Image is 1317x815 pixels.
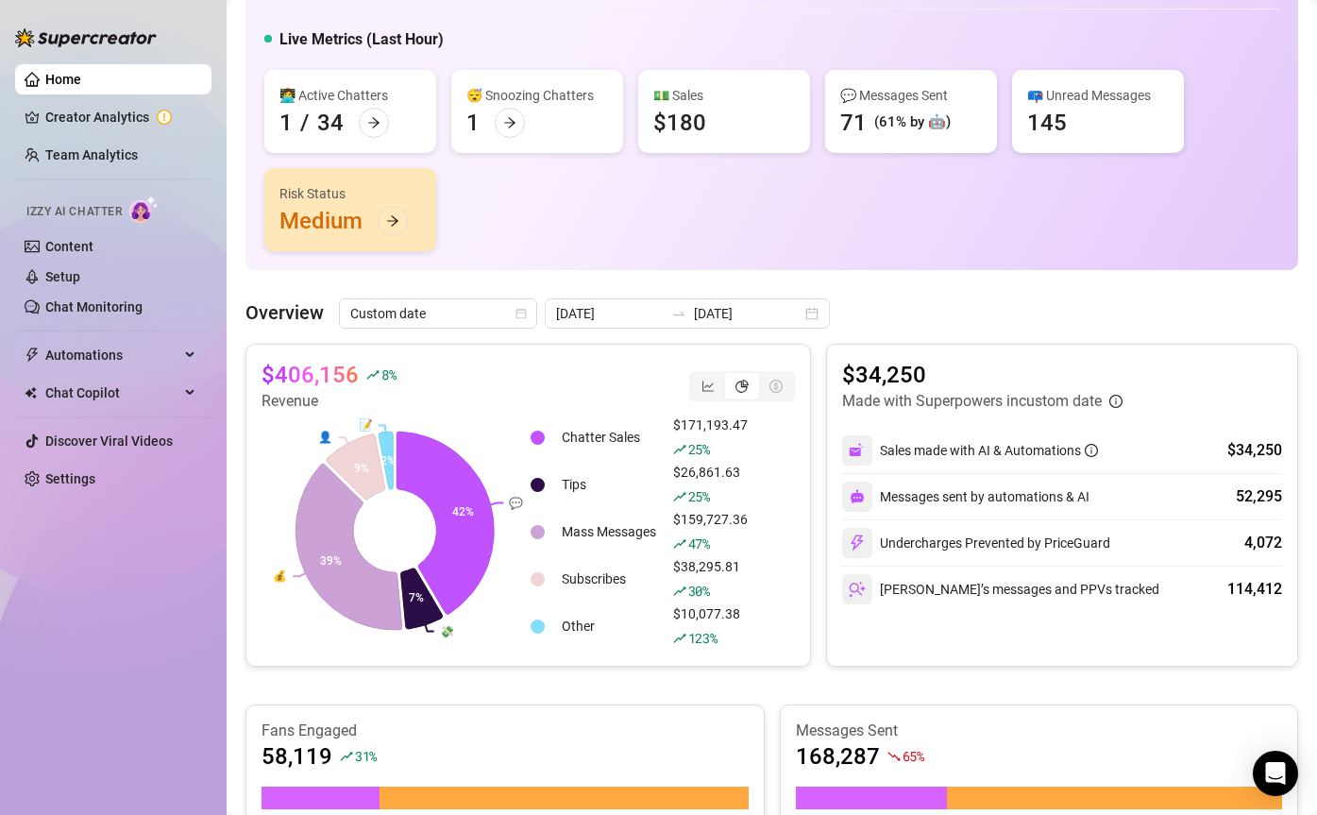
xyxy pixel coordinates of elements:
[129,195,159,223] img: AI Chatter
[366,368,380,382] span: rise
[45,471,95,486] a: Settings
[673,415,748,460] div: $171,193.47
[694,303,802,324] input: End date
[25,348,40,363] span: thunderbolt
[279,28,444,51] h5: Live Metrics (Last Hour)
[15,28,157,47] img: logo-BBDzfeDw.svg
[262,721,749,741] article: Fans Engaged
[381,365,396,383] span: 8 %
[796,741,880,772] article: 168,287
[340,750,353,763] span: rise
[262,741,332,772] article: 58,119
[673,490,686,503] span: rise
[554,556,664,602] td: Subscribes
[350,299,526,328] span: Custom date
[318,430,332,444] text: 👤
[842,360,1123,390] article: $34,250
[45,433,173,449] a: Discover Viral Videos
[903,747,924,765] span: 65 %
[688,582,710,600] span: 30 %
[842,574,1159,604] div: [PERSON_NAME]’s messages and PPVs tracked
[45,239,93,254] a: Content
[701,380,715,393] span: line-chart
[653,85,795,106] div: 💵 Sales
[849,442,866,459] img: svg%3e
[279,85,421,106] div: 👩‍💻 Active Chatters
[45,72,81,87] a: Home
[466,108,480,138] div: 1
[359,417,373,432] text: 📝
[503,116,516,129] span: arrow-right
[673,509,748,554] div: $159,727.36
[386,214,399,228] span: arrow-right
[673,632,686,645] span: rise
[515,308,527,319] span: calendar
[688,629,718,647] span: 123 %
[842,482,1089,512] div: Messages sent by automations & AI
[45,269,80,284] a: Setup
[849,535,866,552] img: svg%3e
[673,537,686,551] span: rise
[842,390,1102,413] article: Made with Superpowers in custom date
[1253,751,1298,796] div: Open Intercom Messenger
[769,380,783,393] span: dollar-circle
[840,85,982,106] div: 💬 Messages Sent
[45,340,179,370] span: Automations
[842,528,1110,558] div: Undercharges Prevented by PriceGuard
[317,108,344,138] div: 34
[887,750,901,763] span: fall
[367,116,380,129] span: arrow-right
[45,147,138,162] a: Team Analytics
[440,624,454,638] text: 💸
[689,371,795,401] div: segmented control
[735,380,749,393] span: pie-chart
[688,440,710,458] span: 25 %
[355,747,377,765] span: 31 %
[279,108,293,138] div: 1
[554,462,664,507] td: Tips
[279,183,421,204] div: Risk Status
[1236,485,1282,508] div: 52,295
[673,585,686,598] span: rise
[671,306,686,321] span: swap-right
[1227,439,1282,462] div: $34,250
[25,386,37,399] img: Chat Copilot
[673,443,686,456] span: rise
[273,569,287,583] text: 💰
[840,108,867,138] div: 71
[671,306,686,321] span: to
[466,85,608,106] div: 😴 Snoozing Chatters
[673,462,748,507] div: $26,861.63
[1027,85,1169,106] div: 📪 Unread Messages
[874,111,951,134] div: (61% by 🤖)
[688,535,710,552] span: 47 %
[1085,444,1098,457] span: info-circle
[796,721,1283,741] article: Messages Sent
[850,489,865,504] img: svg%3e
[688,487,710,505] span: 25 %
[26,203,122,221] span: Izzy AI Chatter
[1027,108,1067,138] div: 145
[554,509,664,554] td: Mass Messages
[673,556,748,602] div: $38,295.81
[849,581,866,598] img: svg%3e
[673,603,748,649] div: $10,077.38
[262,390,396,413] article: Revenue
[245,298,324,327] article: Overview
[1109,395,1123,408] span: info-circle
[554,603,664,649] td: Other
[45,102,196,132] a: Creator Analytics exclamation-circle
[45,299,143,314] a: Chat Monitoring
[653,108,706,138] div: $180
[1227,578,1282,601] div: 114,412
[880,440,1098,461] div: Sales made with AI & Automations
[554,415,664,460] td: Chatter Sales
[1244,532,1282,554] div: 4,072
[556,303,664,324] input: Start date
[45,378,179,408] span: Chat Copilot
[509,496,523,510] text: 💬
[262,360,359,390] article: $406,156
